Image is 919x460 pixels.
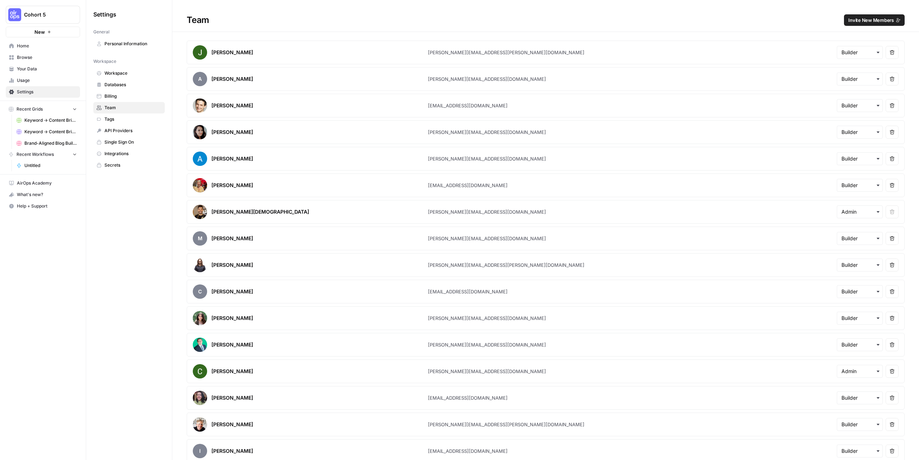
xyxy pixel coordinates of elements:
div: [PERSON_NAME][EMAIL_ADDRESS][DOMAIN_NAME] [428,155,546,162]
div: [EMAIL_ADDRESS][DOMAIN_NAME] [428,102,508,109]
input: Builder [841,102,878,109]
input: Builder [841,75,878,83]
div: [EMAIL_ADDRESS][DOMAIN_NAME] [428,182,508,189]
button: Recent Workflows [6,149,80,160]
span: Workspace [104,70,162,76]
a: Tags [93,113,165,125]
span: Invite New Members [848,17,894,24]
div: [PERSON_NAME] [211,447,253,455]
a: Brand-Aligned Blog Builder ([PERSON_NAME]) [13,138,80,149]
span: Brand-Aligned Blog Builder ([PERSON_NAME]) [24,140,77,147]
a: Keyword -> Content Brief -> Article ([PERSON_NAME]) [13,115,80,126]
span: Settings [17,89,77,95]
span: Your Data [17,66,77,72]
span: Team [104,104,162,111]
img: avatar [193,258,207,272]
img: Cohort 5 Logo [8,8,21,21]
input: Builder [841,341,878,348]
span: Usage [17,77,77,84]
div: [PERSON_NAME][EMAIL_ADDRESS][DOMAIN_NAME] [428,368,546,375]
img: avatar [193,364,207,378]
img: avatar [193,205,207,219]
div: [PERSON_NAME][EMAIL_ADDRESS][PERSON_NAME][DOMAIN_NAME] [428,49,584,56]
span: A [193,72,207,86]
div: [PERSON_NAME] [211,315,253,322]
span: Personal Information [104,41,162,47]
img: avatar [193,125,207,139]
span: Keyword -> Content Brief -> Article ([PERSON_NAME]) [24,117,77,124]
div: [PERSON_NAME] [211,421,253,428]
a: Your Data [6,63,80,75]
img: avatar [193,417,207,432]
div: [PERSON_NAME] [211,182,253,189]
a: Settings [6,86,80,98]
a: Usage [6,75,80,86]
span: Untitled [24,162,77,169]
div: [PERSON_NAME][EMAIL_ADDRESS][PERSON_NAME][DOMAIN_NAME] [428,421,584,428]
span: Recent Grids [17,106,43,112]
span: Cohort 5 [24,11,67,18]
button: New [6,27,80,37]
a: Personal Information [93,38,165,50]
a: Team [93,102,165,113]
div: [PERSON_NAME][EMAIL_ADDRESS][DOMAIN_NAME] [428,341,546,348]
span: New [34,28,45,36]
span: Home [17,43,77,49]
span: Workspace [93,58,116,65]
input: Builder [841,261,878,269]
span: Browse [17,54,77,61]
button: Recent Grids [6,104,80,115]
a: Browse [6,52,80,63]
button: What's new? [6,189,80,200]
div: [PERSON_NAME] [211,75,253,83]
span: AirOps Academy [17,180,77,186]
span: API Providers [104,127,162,134]
button: Workspace: Cohort 5 [6,6,80,24]
span: General [93,29,109,35]
a: Keyword -> Content Brief -> Article ([PERSON_NAME]) [13,126,80,138]
div: [PERSON_NAME][EMAIL_ADDRESS][DOMAIN_NAME] [428,315,546,322]
div: [PERSON_NAME] [211,235,253,242]
span: Secrets [104,162,162,168]
span: Recent Workflows [17,151,54,158]
input: Builder [841,447,878,455]
input: Builder [841,421,878,428]
button: Help + Support [6,200,80,212]
div: [EMAIL_ADDRESS][DOMAIN_NAME] [428,447,508,455]
input: Builder [841,155,878,162]
div: [PERSON_NAME][EMAIL_ADDRESS][DOMAIN_NAME] [428,129,546,136]
div: [EMAIL_ADDRESS][DOMAIN_NAME] [428,394,508,401]
a: Home [6,40,80,52]
div: [PERSON_NAME][EMAIL_ADDRESS][DOMAIN_NAME] [428,208,546,215]
img: avatar [193,391,207,405]
div: [PERSON_NAME][EMAIL_ADDRESS][DOMAIN_NAME] [428,235,546,242]
span: C [193,284,207,299]
input: Admin [841,208,878,215]
a: Secrets [93,159,165,171]
div: [PERSON_NAME] [211,394,253,401]
span: Tags [104,116,162,122]
div: [PERSON_NAME] [211,341,253,348]
span: Billing [104,93,162,99]
span: I [193,444,207,458]
img: avatar [193,178,207,192]
div: [PERSON_NAME] [211,155,253,162]
div: [EMAIL_ADDRESS][DOMAIN_NAME] [428,288,508,295]
img: avatar [193,338,207,352]
a: Single Sign On [93,136,165,148]
span: Settings [93,10,116,19]
input: Builder [841,182,878,189]
span: Keyword -> Content Brief -> Article ([PERSON_NAME]) [24,129,77,135]
a: API Providers [93,125,165,136]
div: [PERSON_NAME] [211,49,253,56]
input: Admin [841,368,878,375]
a: AirOps Academy [6,177,80,189]
img: avatar [193,98,207,113]
span: Integrations [104,150,162,157]
a: Databases [93,79,165,90]
a: Billing [93,90,165,102]
div: [PERSON_NAME] [211,368,253,375]
div: [PERSON_NAME][DEMOGRAPHIC_DATA] [211,208,309,215]
a: Workspace [93,68,165,79]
